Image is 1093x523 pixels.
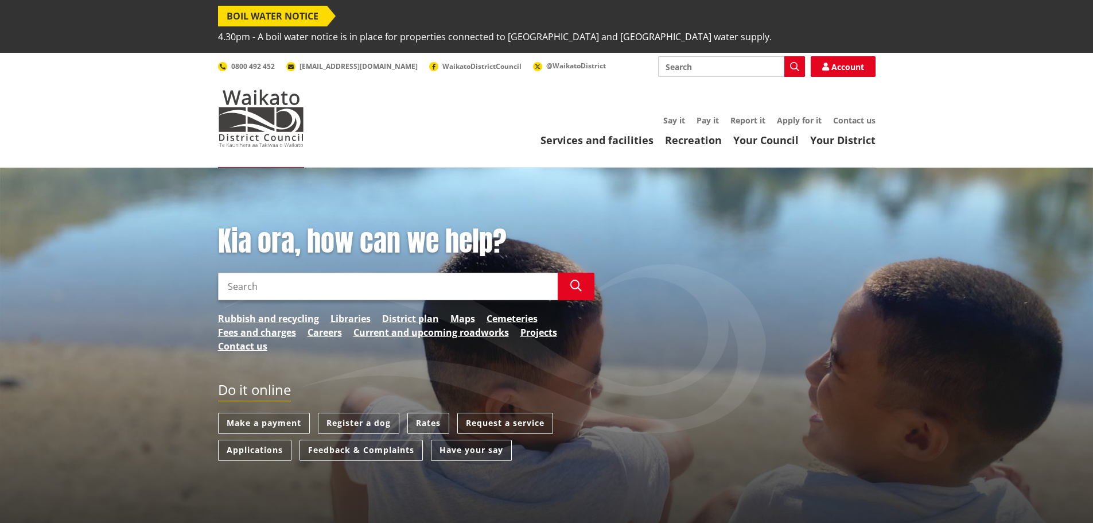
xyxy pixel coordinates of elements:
[218,382,291,402] h2: Do it online
[810,133,876,147] a: Your District
[730,115,765,126] a: Report it
[218,26,772,47] span: 4.30pm - A boil water notice is in place for properties connected to [GEOGRAPHIC_DATA] and [GEOGR...
[218,339,267,353] a: Contact us
[457,413,553,434] a: Request a service
[487,312,538,326] a: Cemeteries
[533,61,606,71] a: @WaikatoDistrict
[546,61,606,71] span: @WaikatoDistrict
[407,413,449,434] a: Rates
[218,326,296,339] a: Fees and charges
[382,312,439,326] a: District plan
[299,440,423,461] a: Feedback & Complaints
[697,115,719,126] a: Pay it
[833,115,876,126] a: Contact us
[450,312,475,326] a: Maps
[218,440,291,461] a: Applications
[353,326,509,339] a: Current and upcoming roadworks
[431,440,512,461] a: Have your say
[286,61,418,71] a: [EMAIL_ADDRESS][DOMAIN_NAME]
[218,90,304,147] img: Waikato District Council - Te Kaunihera aa Takiwaa o Waikato
[299,61,418,71] span: [EMAIL_ADDRESS][DOMAIN_NAME]
[1040,475,1082,516] iframe: Messenger Launcher
[318,413,399,434] a: Register a dog
[442,61,522,71] span: WaikatoDistrictCouncil
[218,312,319,326] a: Rubbish and recycling
[231,61,275,71] span: 0800 492 452
[658,56,805,77] input: Search input
[218,413,310,434] a: Make a payment
[733,133,799,147] a: Your Council
[218,273,558,300] input: Search input
[308,326,342,339] a: Careers
[665,133,722,147] a: Recreation
[520,326,557,339] a: Projects
[777,115,822,126] a: Apply for it
[540,133,654,147] a: Services and facilities
[218,61,275,71] a: 0800 492 452
[663,115,685,126] a: Say it
[811,56,876,77] a: Account
[218,6,327,26] span: BOIL WATER NOTICE
[330,312,371,326] a: Libraries
[429,61,522,71] a: WaikatoDistrictCouncil
[218,225,594,258] h1: Kia ora, how can we help?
